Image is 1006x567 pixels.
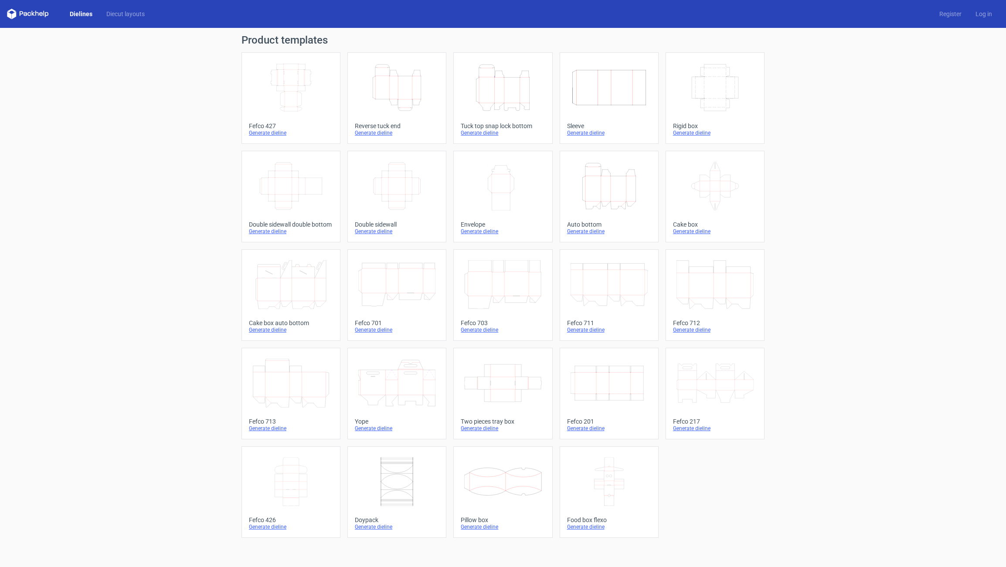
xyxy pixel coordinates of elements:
[461,326,545,333] div: Generate dieline
[666,348,765,439] a: Fefco 217Generate dieline
[347,249,446,341] a: Fefco 701Generate dieline
[567,516,651,523] div: Food box flexo
[355,129,439,136] div: Generate dieline
[567,523,651,530] div: Generate dieline
[347,52,446,144] a: Reverse tuck endGenerate dieline
[560,348,659,439] a: Fefco 201Generate dieline
[355,425,439,432] div: Generate dieline
[666,249,765,341] a: Fefco 712Generate dieline
[453,151,552,242] a: EnvelopeGenerate dieline
[567,319,651,326] div: Fefco 711
[355,516,439,523] div: Doypack
[567,326,651,333] div: Generate dieline
[241,35,765,45] h1: Product templates
[249,516,333,523] div: Fefco 426
[355,228,439,235] div: Generate dieline
[249,122,333,129] div: Fefco 427
[567,122,651,129] div: Sleeve
[461,122,545,129] div: Tuck top snap lock bottom
[249,425,333,432] div: Generate dieline
[673,319,757,326] div: Fefco 712
[461,319,545,326] div: Fefco 703
[249,129,333,136] div: Generate dieline
[560,249,659,341] a: Fefco 711Generate dieline
[355,221,439,228] div: Double sidewall
[673,425,757,432] div: Generate dieline
[567,228,651,235] div: Generate dieline
[666,151,765,242] a: Cake boxGenerate dieline
[347,151,446,242] a: Double sidewallGenerate dieline
[461,221,545,228] div: Envelope
[461,523,545,530] div: Generate dieline
[241,446,340,538] a: Fefco 426Generate dieline
[453,249,552,341] a: Fefco 703Generate dieline
[355,319,439,326] div: Fefco 701
[453,52,552,144] a: Tuck top snap lock bottomGenerate dieline
[241,249,340,341] a: Cake box auto bottomGenerate dieline
[560,151,659,242] a: Auto bottomGenerate dieline
[355,418,439,425] div: Yope
[241,151,340,242] a: Double sidewall double bottomGenerate dieline
[249,319,333,326] div: Cake box auto bottom
[461,516,545,523] div: Pillow box
[241,348,340,439] a: Fefco 713Generate dieline
[567,418,651,425] div: Fefco 201
[567,129,651,136] div: Generate dieline
[241,52,340,144] a: Fefco 427Generate dieline
[461,129,545,136] div: Generate dieline
[355,326,439,333] div: Generate dieline
[560,446,659,538] a: Food box flexoGenerate dieline
[461,418,545,425] div: Two pieces tray box
[453,446,552,538] a: Pillow boxGenerate dieline
[666,52,765,144] a: Rigid boxGenerate dieline
[673,122,757,129] div: Rigid box
[347,348,446,439] a: YopeGenerate dieline
[249,228,333,235] div: Generate dieline
[969,10,999,18] a: Log in
[461,228,545,235] div: Generate dieline
[461,425,545,432] div: Generate dieline
[453,348,552,439] a: Two pieces tray boxGenerate dieline
[673,326,757,333] div: Generate dieline
[99,10,152,18] a: Diecut layouts
[932,10,969,18] a: Register
[567,425,651,432] div: Generate dieline
[355,523,439,530] div: Generate dieline
[63,10,99,18] a: Dielines
[673,221,757,228] div: Cake box
[347,446,446,538] a: DoypackGenerate dieline
[673,228,757,235] div: Generate dieline
[567,221,651,228] div: Auto bottom
[673,418,757,425] div: Fefco 217
[249,523,333,530] div: Generate dieline
[560,52,659,144] a: SleeveGenerate dieline
[355,122,439,129] div: Reverse tuck end
[249,326,333,333] div: Generate dieline
[673,129,757,136] div: Generate dieline
[249,221,333,228] div: Double sidewall double bottom
[249,418,333,425] div: Fefco 713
